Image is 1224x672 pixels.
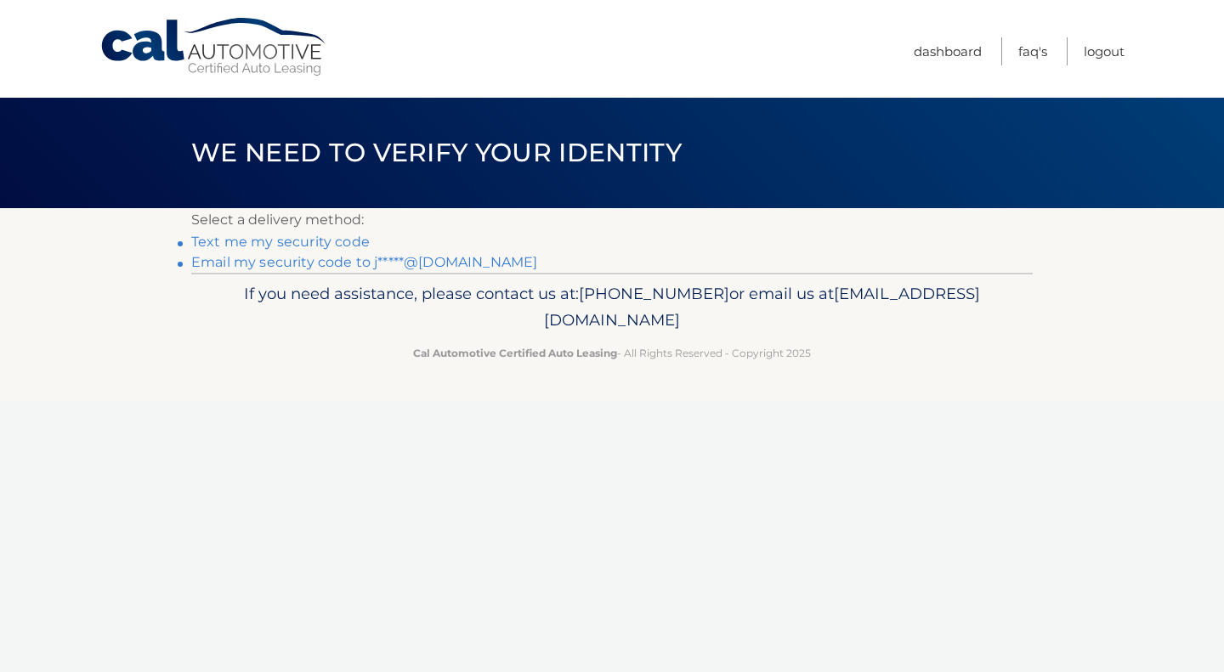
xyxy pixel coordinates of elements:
[99,17,329,77] a: Cal Automotive
[191,208,1033,232] p: Select a delivery method:
[1084,37,1125,65] a: Logout
[1018,37,1047,65] a: FAQ's
[191,234,370,250] a: Text me my security code
[413,347,617,359] strong: Cal Automotive Certified Auto Leasing
[914,37,982,65] a: Dashboard
[202,344,1022,362] p: - All Rights Reserved - Copyright 2025
[191,137,682,168] span: We need to verify your identity
[202,280,1022,335] p: If you need assistance, please contact us at: or email us at
[191,254,537,270] a: Email my security code to j*****@[DOMAIN_NAME]
[579,284,729,303] span: [PHONE_NUMBER]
